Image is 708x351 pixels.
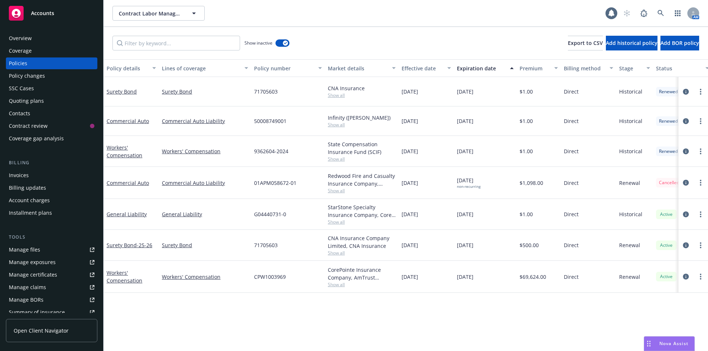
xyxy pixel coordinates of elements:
[9,281,46,293] div: Manage claims
[9,269,57,281] div: Manage certificates
[14,327,69,334] span: Open Client Navigator
[328,122,396,128] span: Show all
[564,210,579,218] span: Direct
[619,88,642,95] span: Historical
[6,306,97,318] a: Summary of insurance
[520,179,543,187] span: $1,098.00
[9,256,56,268] div: Manage exposures
[520,210,533,218] span: $1.00
[107,179,149,186] a: Commercial Auto
[9,169,29,181] div: Invoices
[254,117,287,125] span: 50008749001
[6,281,97,293] a: Manage claims
[681,178,690,187] a: circleInformation
[328,156,396,162] span: Show all
[561,59,616,77] button: Billing method
[244,40,273,46] span: Show inactive
[568,36,603,50] button: Export to CSV
[402,210,418,218] span: [DATE]
[6,244,97,256] a: Manage files
[31,10,54,16] span: Accounts
[6,159,97,166] div: Billing
[119,10,183,17] span: Contract Labor Management, Inc. / [PERSON_NAME]
[696,87,705,96] a: more
[564,179,579,187] span: Direct
[520,88,533,95] span: $1.00
[619,147,642,155] span: Historical
[619,64,642,72] div: Stage
[254,273,286,281] span: CPW1003969
[162,241,248,249] a: Surety Bond
[6,207,97,219] a: Installment plans
[564,241,579,249] span: Direct
[6,3,97,24] a: Accounts
[696,241,705,250] a: more
[660,39,699,46] span: Add BOR policy
[6,83,97,94] a: SSC Cases
[696,272,705,281] a: more
[162,64,240,72] div: Lines of coverage
[402,273,418,281] span: [DATE]
[659,118,678,124] span: Renewed
[328,281,396,288] span: Show all
[254,241,278,249] span: 71705603
[9,70,45,82] div: Policy changes
[328,234,396,250] div: CNA Insurance Company Limited, CNA Insurance
[107,211,147,218] a: General Liability
[457,176,480,189] span: [DATE]
[457,147,473,155] span: [DATE]
[564,64,605,72] div: Billing method
[9,57,27,69] div: Policies
[328,140,396,156] div: State Compensation Insurance Fund (SCIF)
[402,117,418,125] span: [DATE]
[107,242,152,249] a: Surety Bond
[6,108,97,119] a: Contacts
[6,182,97,194] a: Billing updates
[137,242,152,249] span: - 25-26
[681,210,690,219] a: circleInformation
[681,241,690,250] a: circleInformation
[6,256,97,268] a: Manage exposures
[9,182,46,194] div: Billing updates
[568,39,603,46] span: Export to CSV
[6,234,97,241] div: Tools
[254,64,314,72] div: Policy number
[107,64,148,72] div: Policy details
[659,273,674,280] span: Active
[328,84,396,92] div: CNA Insurance
[517,59,561,77] button: Premium
[606,36,657,50] button: Add historical policy
[159,59,251,77] button: Lines of coverage
[6,133,97,144] a: Coverage gap analysis
[162,147,248,155] a: Workers' Compensation
[9,207,52,219] div: Installment plans
[619,6,634,21] a: Start snowing
[6,32,97,44] a: Overview
[9,32,32,44] div: Overview
[681,87,690,96] a: circleInformation
[520,147,533,155] span: $1.00
[254,210,286,218] span: G04440731-0
[112,36,240,50] input: Filter by keyword...
[9,306,65,318] div: Summary of insurance
[6,70,97,82] a: Policy changes
[520,273,546,281] span: $69,624.00
[457,64,506,72] div: Expiration date
[104,59,159,77] button: Policy details
[9,95,44,107] div: Quoting plans
[402,64,443,72] div: Effective date
[162,273,248,281] a: Workers' Compensation
[644,337,653,351] div: Drag to move
[328,92,396,98] span: Show all
[6,194,97,206] a: Account charges
[107,117,149,124] a: Commercial Auto
[696,117,705,126] a: more
[328,172,396,187] div: Redwood Fire and Casualty Insurance Company, Berkshire Hathaway Homestate Companies (BHHC)
[520,64,550,72] div: Premium
[107,144,142,159] a: Workers' Compensation
[328,203,396,219] div: StarStone Specialty Insurance Company, Core Specialty
[616,59,653,77] button: Stage
[107,269,142,284] a: Workers' Compensation
[619,210,642,218] span: Historical
[9,244,40,256] div: Manage files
